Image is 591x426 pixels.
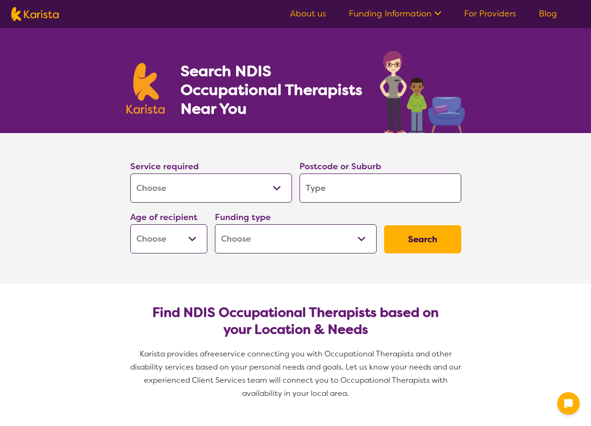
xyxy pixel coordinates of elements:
[539,8,557,19] a: Blog
[380,51,465,133] img: occupational-therapy
[126,63,165,114] img: Karista logo
[299,174,461,203] input: Type
[215,212,271,223] label: Funding type
[349,8,441,19] a: Funding Information
[130,349,463,398] span: service connecting you with Occupational Therapists and other disability services based on your p...
[205,349,220,359] span: free
[464,8,516,19] a: For Providers
[384,225,461,253] button: Search
[140,349,205,359] span: Karista provides a
[11,7,59,21] img: Karista logo
[130,161,199,172] label: Service required
[290,8,326,19] a: About us
[138,304,454,338] h2: Find NDIS Occupational Therapists based on your Location & Needs
[299,161,381,172] label: Postcode or Suburb
[181,62,363,118] h1: Search NDIS Occupational Therapists Near You
[130,212,197,223] label: Age of recipient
